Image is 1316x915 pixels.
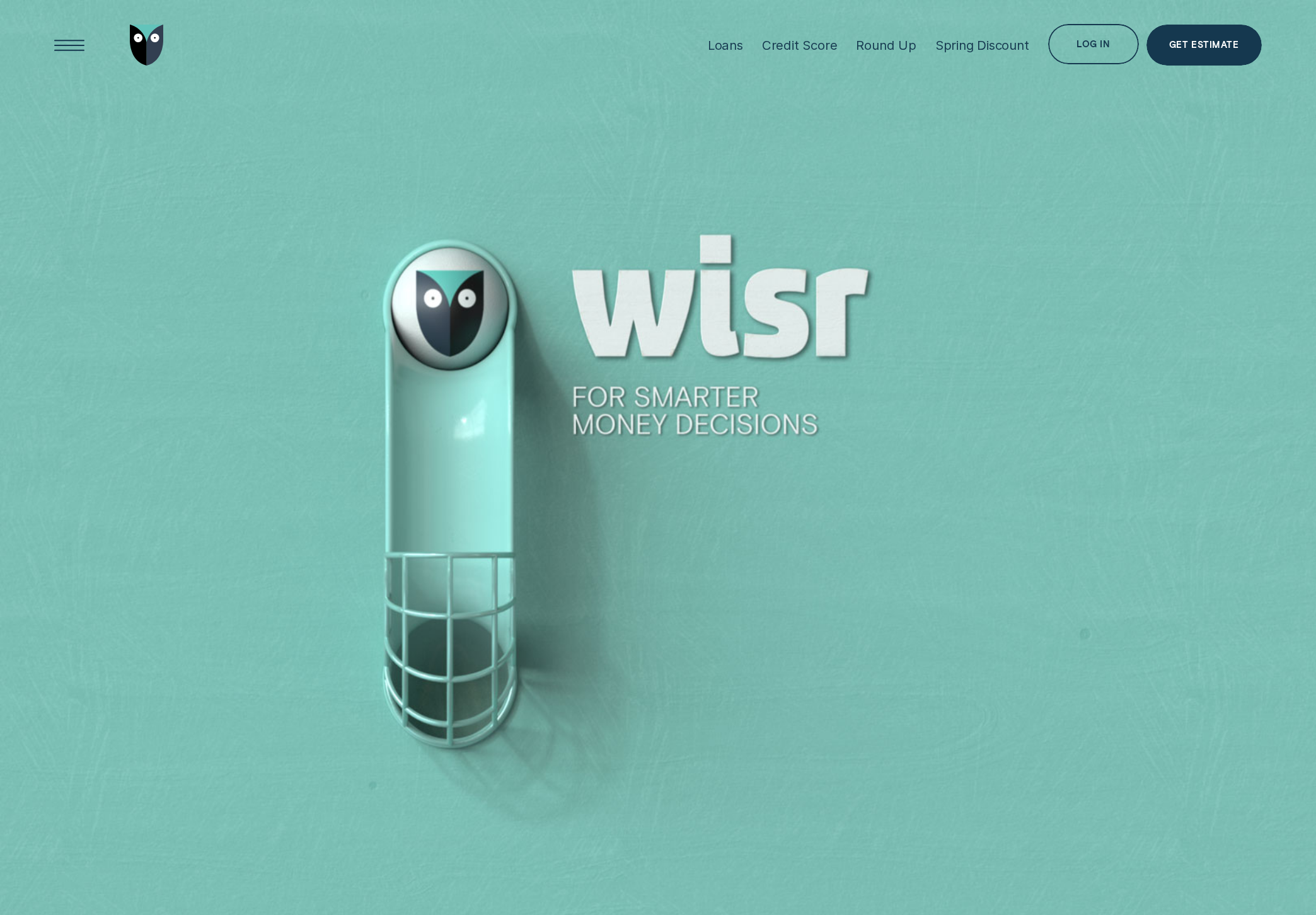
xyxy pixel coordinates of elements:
[130,25,164,66] img: Wisr
[1146,25,1262,66] a: Get Estimate
[935,37,1029,53] div: Spring Discount
[49,25,90,66] button: Open Menu
[708,37,743,53] div: Loans
[1048,24,1139,65] button: Log in
[856,37,916,53] div: Round Up
[762,37,838,53] div: Credit Score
